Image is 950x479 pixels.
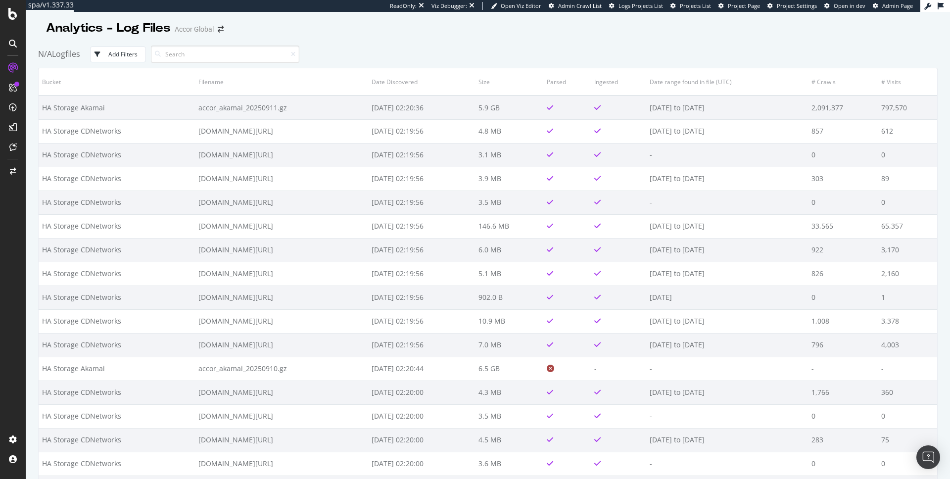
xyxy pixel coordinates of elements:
[39,262,195,286] td: HA Storage CDNetworks
[808,452,878,476] td: 0
[218,26,224,33] div: arrow-right-arrow-left
[475,167,543,191] td: 3.9 MB
[878,68,937,96] th: # Visits
[834,2,865,9] span: Open in dev
[767,2,817,10] a: Project Settings
[39,428,195,452] td: HA Storage CDNetworks
[368,191,475,214] td: [DATE] 02:19:56
[646,262,808,286] td: [DATE] to [DATE]
[39,286,195,309] td: HA Storage CDNetworks
[39,309,195,333] td: HA Storage CDNetworks
[195,404,368,428] td: [DOMAIN_NAME][URL]
[195,333,368,357] td: [DOMAIN_NAME][URL]
[39,96,195,119] td: HA Storage Akamai
[195,309,368,333] td: [DOMAIN_NAME][URL]
[680,2,711,9] span: Projects List
[808,428,878,452] td: 283
[195,167,368,191] td: [DOMAIN_NAME][URL]
[475,452,543,476] td: 3.6 MB
[808,119,878,143] td: 857
[431,2,467,10] div: Viz Debugger:
[491,2,541,10] a: Open Viz Editor
[475,191,543,214] td: 3.5 MB
[808,96,878,119] td: 2,091,377
[195,357,368,381] td: accor_akamai_20250910.gz
[39,68,195,96] th: Bucket
[718,2,760,10] a: Project Page
[646,381,808,404] td: [DATE] to [DATE]
[878,119,937,143] td: 612
[808,214,878,238] td: 33,565
[878,452,937,476] td: 0
[475,119,543,143] td: 4.8 MB
[368,119,475,143] td: [DATE] 02:19:56
[475,381,543,404] td: 4.3 MB
[195,381,368,404] td: [DOMAIN_NAME][URL]
[475,262,543,286] td: 5.1 MB
[475,428,543,452] td: 4.5 MB
[777,2,817,9] span: Project Settings
[39,191,195,214] td: HA Storage CDNetworks
[646,214,808,238] td: [DATE] to [DATE]
[808,333,878,357] td: 796
[646,238,808,262] td: [DATE] to [DATE]
[195,238,368,262] td: [DOMAIN_NAME][URL]
[475,357,543,381] td: 6.5 GB
[646,119,808,143] td: [DATE] to [DATE]
[808,191,878,214] td: 0
[39,333,195,357] td: HA Storage CDNetworks
[808,404,878,428] td: 0
[878,262,937,286] td: 2,160
[878,381,937,404] td: 360
[90,47,146,62] button: Add Filters
[475,214,543,238] td: 146.6 MB
[475,68,543,96] th: Size
[646,96,808,119] td: [DATE] to [DATE]
[368,238,475,262] td: [DATE] 02:19:56
[646,333,808,357] td: [DATE] to [DATE]
[646,143,808,167] td: -
[368,262,475,286] td: [DATE] 02:19:56
[368,214,475,238] td: [DATE] 02:19:56
[175,24,214,34] div: Accor Global
[368,404,475,428] td: [DATE] 02:20:00
[39,143,195,167] td: HA Storage CDNetworks
[609,2,663,10] a: Logs Projects List
[195,96,368,119] td: accor_akamai_20250911.gz
[878,143,937,167] td: 0
[873,2,913,10] a: Admin Page
[368,143,475,167] td: [DATE] 02:19:56
[808,68,878,96] th: # Crawls
[878,333,937,357] td: 4,003
[728,2,760,9] span: Project Page
[368,333,475,357] td: [DATE] 02:19:56
[824,2,865,10] a: Open in dev
[39,381,195,404] td: HA Storage CDNetworks
[39,452,195,476] td: HA Storage CDNetworks
[39,238,195,262] td: HA Storage CDNetworks
[368,96,475,119] td: [DATE] 02:20:36
[368,381,475,404] td: [DATE] 02:20:00
[368,309,475,333] td: [DATE] 02:19:56
[543,68,591,96] th: Parsed
[646,309,808,333] td: [DATE] to [DATE]
[646,357,808,381] td: -
[618,2,663,9] span: Logs Projects List
[475,96,543,119] td: 5.9 GB
[878,309,937,333] td: 3,378
[558,2,602,9] span: Admin Crawl List
[475,309,543,333] td: 10.9 MB
[195,68,368,96] th: Filename
[591,357,646,381] td: -
[39,119,195,143] td: HA Storage CDNetworks
[878,357,937,381] td: -
[195,143,368,167] td: [DOMAIN_NAME][URL]
[475,143,543,167] td: 3.1 MB
[38,48,52,59] span: N/A
[808,309,878,333] td: 1,008
[878,428,937,452] td: 75
[808,286,878,309] td: 0
[878,191,937,214] td: 0
[646,404,808,428] td: -
[882,2,913,9] span: Admin Page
